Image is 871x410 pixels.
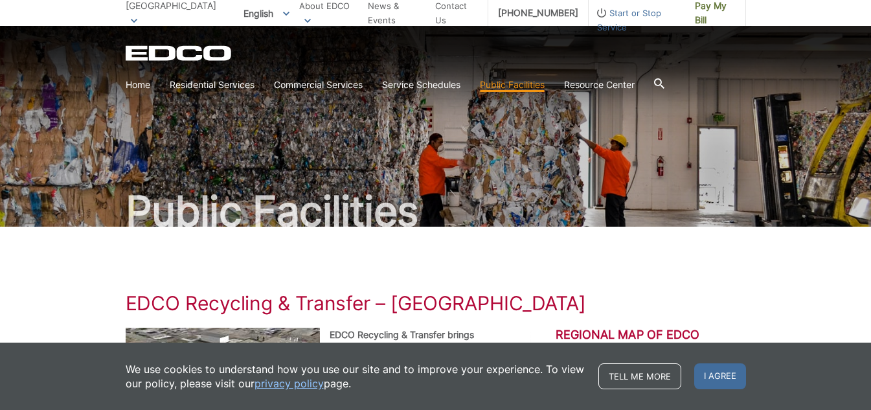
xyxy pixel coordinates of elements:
a: privacy policy [255,376,324,391]
p: We use cookies to understand how you use our site and to improve your experience. To view our pol... [126,362,585,391]
a: Commercial Services [274,78,363,92]
a: Residential Services [170,78,255,92]
h2: Public Facilities [126,190,746,232]
a: EDCD logo. Return to the homepage. [126,45,233,61]
a: Resource Center [564,78,635,92]
strong: EDCO Recycling & Transfer brings convenience to waste drop-off. [330,329,474,354]
a: Public Facilities [480,78,545,92]
h2: Regional Map of EDCO Recovery & Transfer [556,328,746,356]
a: Service Schedules [382,78,460,92]
span: I agree [694,363,746,389]
a: Home [126,78,150,92]
a: Tell me more [598,363,681,389]
span: English [234,3,299,24]
h1: EDCO Recycling & Transfer – [GEOGRAPHIC_DATA] [126,291,746,315]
